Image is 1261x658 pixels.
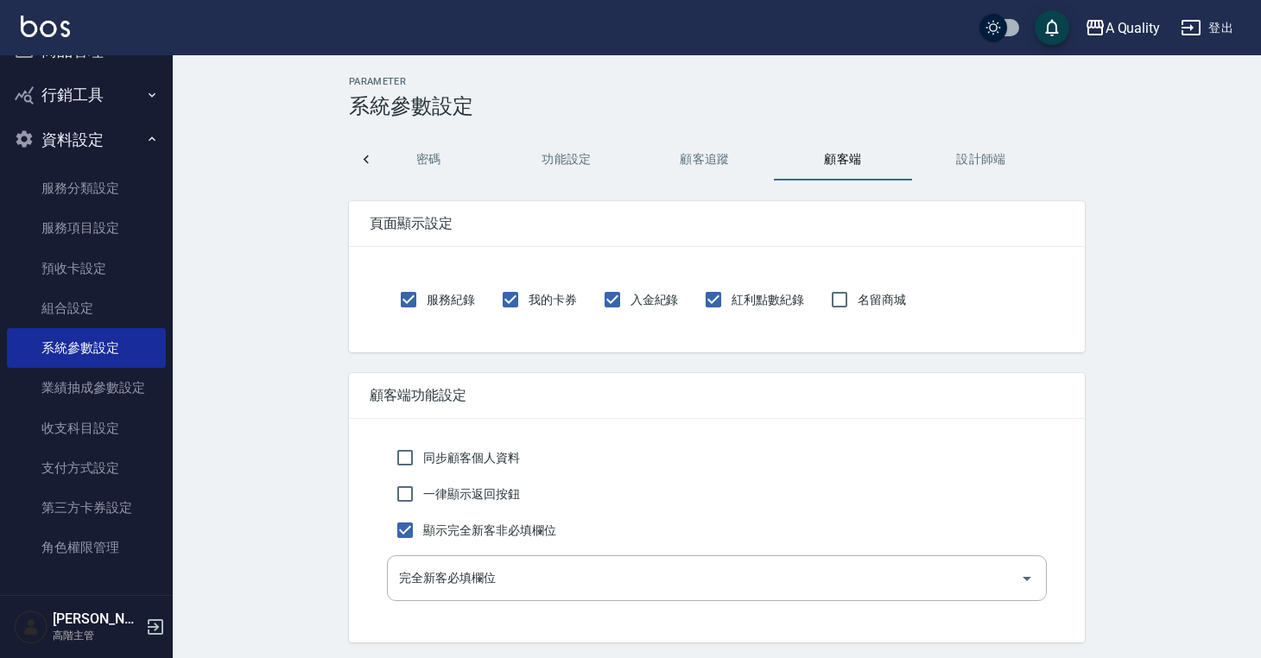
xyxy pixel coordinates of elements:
[7,208,166,248] a: 服務項目設定
[423,522,555,540] span: 顯示完全新客非必填欄位
[427,291,475,309] span: 服務紀錄
[630,291,679,309] span: 入金紀錄
[21,16,70,37] img: Logo
[53,611,141,628] h5: [PERSON_NAME]
[395,563,1013,593] input: 欄位名稱
[1035,10,1069,45] button: save
[7,408,166,448] a: 收支科目設定
[7,528,166,567] a: 角色權限管理
[423,449,520,467] span: 同步顧客個人資料
[7,368,166,408] a: 業績抽成參數設定
[912,139,1050,180] button: 設計師端
[423,485,520,503] span: 一律顯示返回按鈕
[7,249,166,288] a: 預收卡設定
[370,215,1064,232] span: 頁面顯示設定
[349,94,1085,118] h3: 系統參數設定
[7,488,166,528] a: 第三方卡券設定
[349,76,1085,87] h2: Parameter
[53,628,141,643] p: 高階主管
[636,139,774,180] button: 顧客追蹤
[1078,10,1168,46] button: A Quality
[7,448,166,488] a: 支付方式設定
[7,288,166,328] a: 組合設定
[370,387,1064,404] span: 顧客端功能設定
[7,73,166,117] button: 行銷工具
[7,328,166,368] a: 系統參數設定
[7,117,166,162] button: 資料設定
[529,291,577,309] span: 我的卡券
[1106,17,1161,39] div: A Quality
[7,168,166,208] a: 服務分類設定
[1174,12,1240,44] button: 登出
[858,291,906,309] span: 名留商城
[497,139,636,180] button: 功能設定
[774,139,912,180] button: 顧客端
[359,139,497,180] button: 密碼
[732,291,804,309] span: 紅利點數紀錄
[14,610,48,644] img: Person
[1013,565,1041,592] button: Open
